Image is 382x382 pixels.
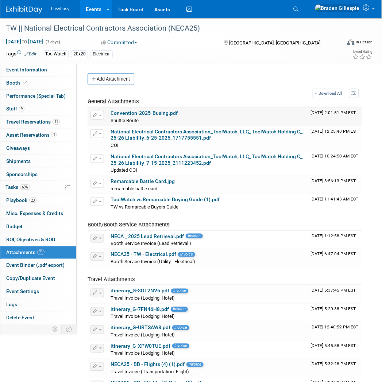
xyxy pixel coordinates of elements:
a: NECA _ 2025 Lead Retrieval.pdf [111,233,184,239]
a: Staff9 [0,102,76,115]
span: Booth Service Invoice (Utility - Electrical) [111,259,195,265]
img: Format-Inperson.png [347,39,355,45]
a: Event Binder (.pdf export) [0,259,76,272]
a: Remarcable Battle Card.jpg [111,178,175,184]
a: ROI, Objectives & ROO [0,233,76,246]
span: Invoice [171,307,188,312]
a: Booth [0,77,76,89]
span: Travel Invoice (Lodging: Hotel) [111,351,175,356]
a: itinerary_G-XPW0TUE.pdf [111,343,170,349]
td: Upload Timestamp [308,151,362,176]
span: Upload Timestamp [311,252,356,257]
span: Misc. Expenses & Credits [6,210,63,216]
span: Booth [6,80,28,86]
a: Sponsorships [0,168,76,181]
td: Upload Timestamp [308,359,362,377]
a: Misc. Expenses & Credits [0,207,76,220]
img: Braden Gillespie [315,4,360,12]
span: Tasks [5,184,30,190]
span: [GEOGRAPHIC_DATA], [GEOGRAPHIC_DATA] [229,40,320,46]
span: 23 [29,198,36,203]
div: ToolWatch [43,50,69,58]
span: Invoice [172,344,189,348]
span: (3 days) [45,40,60,44]
a: National Electrical Contractors Association_ToolWatch, LLC_ ToolWatch Holding C_25-26 Liability_6... [111,129,303,141]
span: Invoice [178,252,195,257]
a: NECA25 - BB - Flights (4) (1).pdf [111,362,185,367]
a: Tasks69% [0,181,76,194]
div: Event Format [316,38,373,49]
a: ToolWatch vs Remarcable Buying Guide (1).pdf [111,196,220,202]
div: In-Person [356,39,373,45]
a: itinerary_G-3OL2NV6.pdf [111,288,169,294]
td: Upload Timestamp [308,249,362,267]
a: Logs [0,299,76,311]
span: Booth Service Invoice (Lead Retrieval ) [111,241,191,246]
span: Shipments [6,158,31,164]
span: Logs [6,302,17,308]
span: COI [111,143,119,148]
td: Upload Timestamp [308,126,362,151]
span: Invoice [171,289,188,293]
div: Electrical [90,50,113,58]
a: Asset Reservations1 [0,129,76,141]
div: 20x20 [71,50,88,58]
span: Copy/Duplicate Event [6,276,55,281]
span: Upload Timestamp [311,343,356,348]
span: Sponsorships [6,171,38,177]
span: Updated COI [111,167,137,173]
span: Invoice [186,362,204,367]
span: 69% [20,184,30,190]
span: Upload Timestamp [311,233,356,238]
button: Add Attachment [88,73,134,85]
button: Committed [99,39,140,46]
td: Upload Timestamp [308,176,362,194]
span: [DATE] [DATE] [5,38,44,45]
a: Attachments21 [0,246,76,259]
span: remarcable battle card [111,186,157,191]
span: 21 [37,250,45,255]
span: Budget [6,223,23,229]
td: Upload Timestamp [308,194,362,212]
span: Invoice [172,326,189,330]
td: Tags [5,50,36,58]
span: Travel Invoice (Transportation: Flight) [111,369,189,375]
a: National Electrical Contractors Association_ToolWatch, LLC_ ToolWatch Holding C_25-26 Liability_7... [111,153,303,166]
span: Travel Invoice (Lodging: Hotel) [111,332,175,338]
td: Personalize Event Tab Strip [49,325,62,334]
span: Event Binder (.pdf export) [6,262,65,268]
span: Performance (Special Tab) [6,93,66,99]
span: Upload Timestamp [311,325,359,330]
img: ExhibitDay [6,6,42,13]
a: Travel Reservations11 [0,116,76,128]
span: ROI, Objectives & ROO [6,237,55,242]
span: Event Information [6,67,47,73]
a: Event Settings [0,285,76,298]
span: Upload Timestamp [311,153,359,159]
span: Playbook [6,197,36,203]
td: Upload Timestamp [308,231,362,249]
span: Invoice [186,234,203,238]
span: Attachments [6,250,45,256]
a: NECA25 - TW - Electrical.pdf [111,252,176,257]
td: Upload Timestamp [308,304,362,322]
span: TW vs Remarcable Buyers Guide [111,204,178,210]
span: Travel Reservations [6,119,60,125]
span: Giveaways [6,145,30,151]
td: Toggle Event Tabs [62,325,77,334]
a: Shipments [0,155,76,168]
td: Upload Timestamp [308,341,362,359]
span: Event Settings [6,289,39,295]
a: Copy/Duplicate Event [0,272,76,285]
span: Delete Event [6,315,34,321]
span: Upload Timestamp [311,288,356,293]
span: Travel Attachments [88,276,135,283]
a: Convention-2025-Busing.pdf [111,110,178,116]
span: Booth/Booth Service Attachments [88,221,170,228]
div: Event Rating [353,50,373,54]
a: Event Information [0,63,76,76]
td: Upload Timestamp [308,322,362,340]
span: Staff [6,106,24,112]
span: Travel Invoice (Lodging: Hotel) [111,314,175,319]
span: Upload Timestamp [311,178,356,183]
